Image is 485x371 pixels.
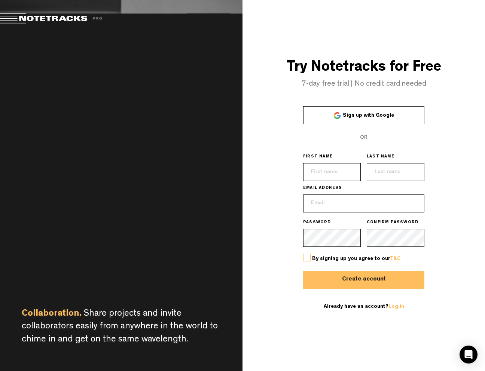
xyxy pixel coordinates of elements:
a: T&C [390,256,401,261]
h3: Try Notetracks for Free [242,60,485,76]
input: Last name [367,163,424,181]
span: LAST NAME [367,154,394,160]
span: CONFIRM PASSWORD [367,220,418,226]
h4: 7-day free trial | No credit card needed [242,80,485,88]
span: Already have an account? [324,304,404,309]
span: OR [360,135,367,140]
span: Share projects and invite collaborators easily from anywhere in the world to chime in and get on ... [22,310,218,344]
input: First name [303,163,361,181]
span: Collaboration. [22,310,82,319]
div: Open Intercom Messenger [460,346,478,364]
span: By signing up you agree to our [312,256,401,261]
span: PASSWORD [303,220,331,226]
span: Sign up with Google [343,113,394,118]
span: EMAIL ADDRESS [303,185,342,191]
span: FIRST NAME [303,154,333,160]
a: Log in [388,304,404,309]
input: Email [303,194,424,212]
button: Create account [303,271,424,289]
